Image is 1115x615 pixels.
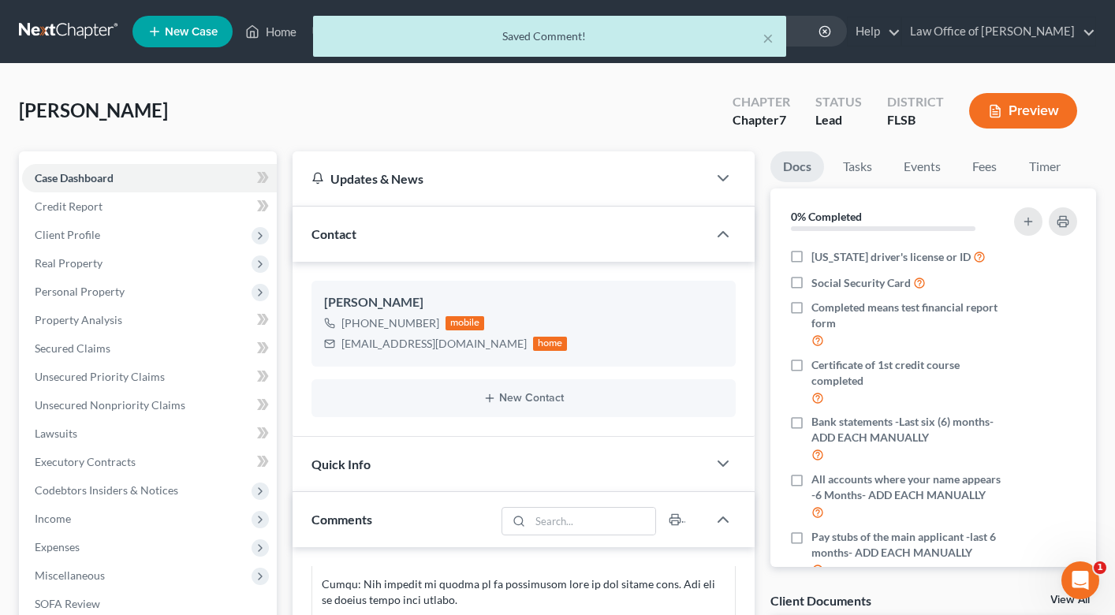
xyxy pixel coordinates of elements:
[35,483,178,497] span: Codebtors Insiders & Notices
[815,111,862,129] div: Lead
[311,512,372,527] span: Comments
[341,315,439,331] div: [PHONE_NUMBER]
[779,112,786,127] span: 7
[815,93,862,111] div: Status
[969,93,1077,129] button: Preview
[22,391,277,419] a: Unsecured Nonpriority Claims
[35,341,110,355] span: Secured Claims
[811,300,1001,331] span: Completed means test financial report form
[811,249,971,265] span: [US_STATE] driver's license or ID
[35,228,100,241] span: Client Profile
[35,427,77,440] span: Lawsuits
[35,256,103,270] span: Real Property
[830,151,885,182] a: Tasks
[35,512,71,525] span: Income
[22,448,277,476] a: Executory Contracts
[1016,151,1073,182] a: Timer
[22,192,277,221] a: Credit Report
[35,171,114,184] span: Case Dashboard
[533,337,568,351] div: home
[1094,561,1106,574] span: 1
[733,111,790,129] div: Chapter
[35,370,165,383] span: Unsecured Priority Claims
[311,226,356,241] span: Contact
[763,28,774,47] button: ×
[22,334,277,363] a: Secured Claims
[791,210,862,223] strong: 0% Completed
[733,93,790,111] div: Chapter
[811,275,911,291] span: Social Security Card
[1061,561,1099,599] iframe: Intercom live chat
[770,592,871,609] div: Client Documents
[960,151,1010,182] a: Fees
[530,508,655,535] input: Search...
[311,457,371,471] span: Quick Info
[35,313,122,326] span: Property Analysis
[326,28,774,44] div: Saved Comment!
[811,357,1001,389] span: Certificate of 1st credit course completed
[341,336,527,352] div: [EMAIL_ADDRESS][DOMAIN_NAME]
[22,164,277,192] a: Case Dashboard
[811,529,1001,561] span: Pay stubs of the main applicant -last 6 months- ADD EACH MANUALLY
[22,306,277,334] a: Property Analysis
[887,111,944,129] div: FLSB
[35,455,136,468] span: Executory Contracts
[1050,594,1090,606] a: View All
[35,540,80,553] span: Expenses
[887,93,944,111] div: District
[35,199,103,213] span: Credit Report
[891,151,953,182] a: Events
[324,293,723,312] div: [PERSON_NAME]
[22,363,277,391] a: Unsecured Priority Claims
[446,316,485,330] div: mobile
[35,285,125,298] span: Personal Property
[35,398,185,412] span: Unsecured Nonpriority Claims
[811,414,1001,445] span: Bank statements -Last six (6) months- ADD EACH MANUALLY
[22,419,277,448] a: Lawsuits
[311,170,688,187] div: Updates & News
[35,568,105,582] span: Miscellaneous
[19,99,168,121] span: [PERSON_NAME]
[811,471,1001,503] span: All accounts where your name appears -6 Months- ADD EACH MANUALLY
[324,392,723,404] button: New Contact
[770,151,824,182] a: Docs
[35,597,100,610] span: SOFA Review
